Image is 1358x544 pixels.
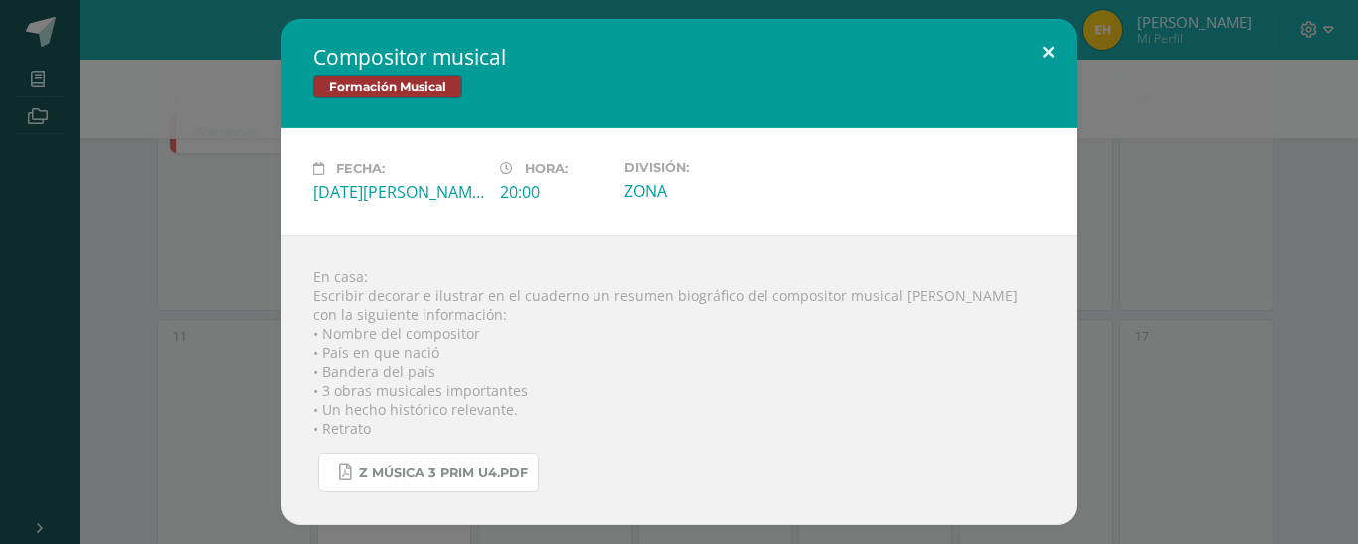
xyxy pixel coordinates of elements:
[336,161,385,176] span: Fecha:
[500,181,608,203] div: 20:00
[281,235,1077,525] div: En casa: Escribir decorar e ilustrar en el cuaderno un resumen biográfico del compositor musical ...
[313,75,462,98] span: Formación Musical
[1020,19,1077,87] button: Close (Esc)
[318,453,539,492] a: Z música 3 prim U4.pdf
[359,465,528,481] span: Z música 3 prim U4.pdf
[313,181,484,203] div: [DATE][PERSON_NAME]
[525,161,568,176] span: Hora:
[624,180,795,202] div: ZONA
[624,160,795,175] label: División:
[313,43,1045,71] h2: Compositor musical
